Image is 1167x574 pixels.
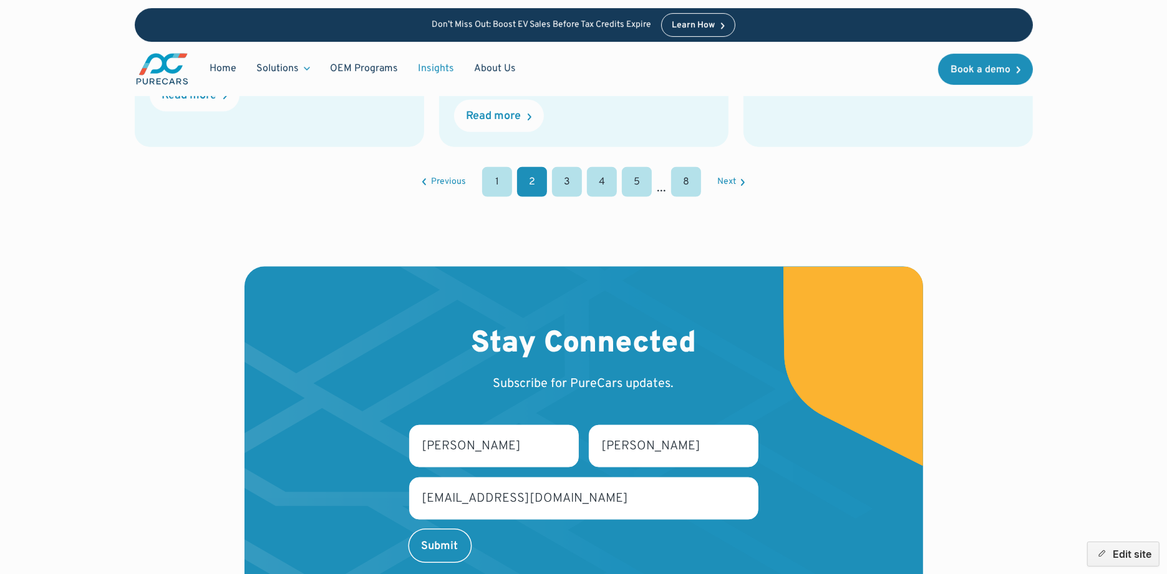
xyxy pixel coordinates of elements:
a: Book a demo [938,54,1033,85]
div: ... [657,179,666,197]
a: 1 [482,167,512,197]
div: Next [717,178,736,186]
div: Previous [431,178,466,186]
h2: Stay Connected [471,327,696,363]
a: Home [200,57,246,80]
p: Don’t Miss Out: Boost EV Sales Before Tax Credits Expire [432,20,651,31]
div: Read more [162,90,217,102]
div: List [135,167,1033,197]
a: Previous Page [422,178,466,186]
a: main [135,52,190,86]
input: Your email address* [409,477,758,520]
a: 3 [552,167,582,197]
input: First name [409,425,579,467]
input: Last name [589,425,758,467]
button: Edit site [1087,542,1160,567]
div: Solutions [256,62,299,75]
a: 8 [671,167,701,197]
input: Submit [409,530,471,562]
a: About Us [464,57,526,80]
a: 2 [517,167,547,197]
a: OEM Programs [320,57,408,80]
div: Book a demo [951,65,1010,75]
a: 5 [622,167,652,197]
div: Read more [467,111,521,122]
img: purecars logo [135,52,190,86]
div: Solutions [246,57,320,80]
a: Next Page [717,178,745,186]
p: Subscribe for PureCars updates. [493,375,674,393]
div: Learn How [672,21,715,30]
a: Insights [408,57,464,80]
a: 4 [587,167,617,197]
a: Learn How [661,13,735,37]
